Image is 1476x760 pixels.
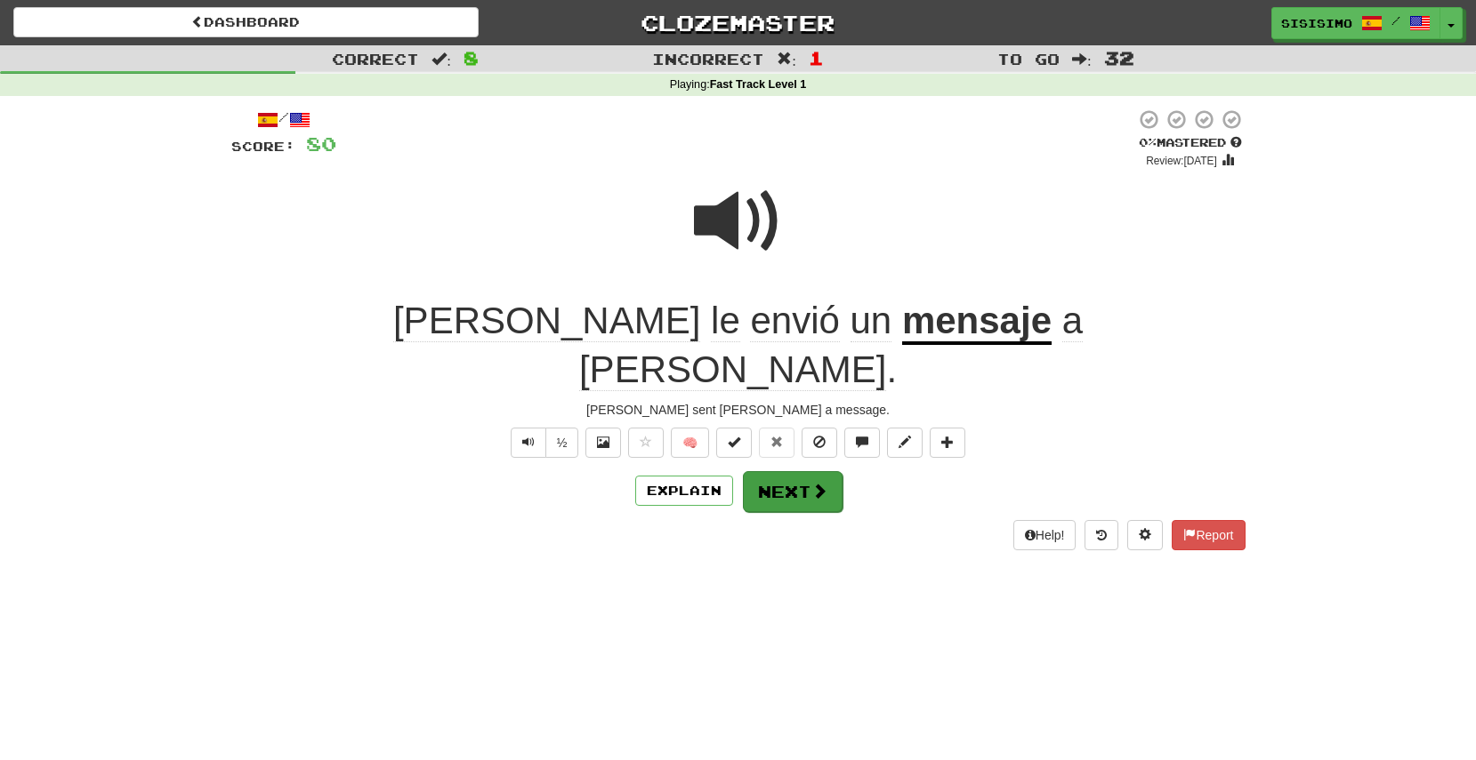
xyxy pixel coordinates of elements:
[887,428,923,458] button: Edit sentence (alt+d)
[750,300,839,342] span: envió
[851,300,892,342] span: un
[716,428,752,458] button: Set this sentence to 100% Mastered (alt+m)
[579,348,886,391] span: [PERSON_NAME]
[432,52,451,67] span: :
[628,428,664,458] button: Favorite sentence (alt+f)
[231,401,1246,419] div: [PERSON_NAME] sent [PERSON_NAME] a message.
[231,108,336,131] div: /
[743,471,843,512] button: Next
[710,78,807,91] strong: Fast Track Level 1
[1172,520,1245,550] button: Report
[511,428,546,458] button: Play sentence audio (ctl+space)
[505,7,971,38] a: Clozemaster
[802,428,837,458] button: Ignore sentence (alt+i)
[585,428,621,458] button: Show image (alt+x)
[306,132,336,155] span: 80
[1135,135,1246,151] div: Mastered
[332,50,419,68] span: Correct
[1104,47,1134,68] span: 32
[545,428,579,458] button: ½
[930,428,965,458] button: Add to collection (alt+a)
[1146,155,1217,167] small: Review: [DATE]
[1391,14,1400,27] span: /
[652,50,764,68] span: Incorrect
[1139,135,1157,149] span: 0 %
[759,428,794,458] button: Reset to 0% Mastered (alt+r)
[231,139,295,154] span: Score:
[507,428,579,458] div: Text-to-speech controls
[13,7,479,37] a: Dashboard
[1072,52,1092,67] span: :
[464,47,479,68] span: 8
[579,300,1083,391] span: .
[711,300,740,342] span: le
[997,50,1060,68] span: To go
[393,300,700,342] span: [PERSON_NAME]
[844,428,880,458] button: Discuss sentence (alt+u)
[1281,15,1352,31] span: sisisimo
[1085,520,1118,550] button: Round history (alt+y)
[1062,300,1083,342] span: a
[902,300,1052,345] u: mensaje
[671,428,709,458] button: 🧠
[1271,7,1440,39] a: sisisimo /
[777,52,796,67] span: :
[809,47,824,68] span: 1
[1013,520,1077,550] button: Help!
[635,476,733,506] button: Explain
